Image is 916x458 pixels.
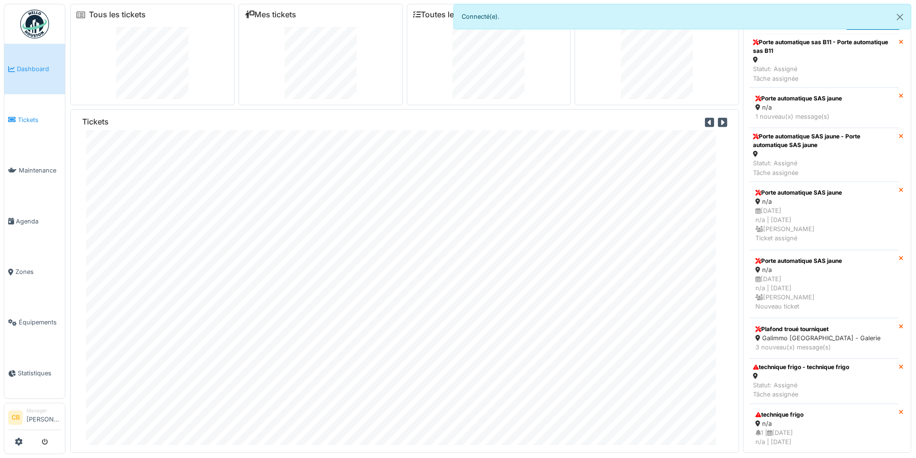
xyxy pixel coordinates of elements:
[753,159,895,177] div: Statut: Assigné Tâche assignée
[413,10,485,19] a: Toutes les tâches
[18,115,61,124] span: Tickets
[4,297,65,347] a: Équipements
[26,407,61,428] li: [PERSON_NAME]
[755,206,892,243] div: [DATE] n/a | [DATE] [PERSON_NAME] Ticket assigné
[453,4,912,29] div: Connecté(e).
[755,419,892,428] div: n/a
[26,407,61,414] div: Manager
[755,343,892,352] div: 3 nouveau(x) message(s)
[753,64,895,83] div: Statut: Assigné Tâche assignée
[755,188,892,197] div: Porte automatique SAS jaune
[755,197,892,206] div: n/a
[4,145,65,196] a: Maintenance
[755,325,892,334] div: Plafond troué tourniquet
[8,407,61,430] a: CB Manager[PERSON_NAME]
[755,103,892,112] div: n/a
[19,318,61,327] span: Équipements
[15,267,61,276] span: Zones
[4,196,65,246] a: Agenda
[755,274,892,311] div: [DATE] n/a | [DATE] [PERSON_NAME] Nouveau ticket
[16,217,61,226] span: Agenda
[755,265,892,274] div: n/a
[755,112,892,121] div: 1 nouveau(x) message(s)
[20,10,49,38] img: Badge_color-CXgf-gQk.svg
[749,87,899,128] a: Porte automatique SAS jaune n/a 1 nouveau(x) message(s)
[245,10,296,19] a: Mes tickets
[749,359,899,404] a: technique frigo - technique frigo Statut: AssignéTâche assignée
[4,348,65,398] a: Statistiques
[4,94,65,145] a: Tickets
[749,318,899,359] a: Plafond troué tourniquet Galimmo [GEOGRAPHIC_DATA] - Galerie 3 nouveau(x) message(s)
[753,38,895,55] div: Porte automatique sas B11 - Porte automatique sas B11
[4,44,65,94] a: Dashboard
[4,247,65,297] a: Zones
[755,257,892,265] div: Porte automatique SAS jaune
[17,64,61,74] span: Dashboard
[18,369,61,378] span: Statistiques
[749,34,899,87] a: Porte automatique sas B11 - Porte automatique sas B11 Statut: AssignéTâche assignée
[755,410,892,419] div: technique frigo
[889,4,911,30] button: Close
[89,10,146,19] a: Tous les tickets
[753,132,895,149] div: Porte automatique SAS jaune - Porte automatique SAS jaune
[753,381,849,399] div: Statut: Assigné Tâche assignée
[19,166,61,175] span: Maintenance
[82,117,109,126] h6: Tickets
[755,94,892,103] div: Porte automatique SAS jaune
[749,250,899,318] a: Porte automatique SAS jaune n/a [DATE]n/a | [DATE] [PERSON_NAME]Nouveau ticket
[749,128,899,182] a: Porte automatique SAS jaune - Porte automatique SAS jaune Statut: AssignéTâche assignée
[753,363,849,371] div: technique frigo - technique frigo
[749,182,899,250] a: Porte automatique SAS jaune n/a [DATE]n/a | [DATE] [PERSON_NAME]Ticket assigné
[755,334,892,343] div: Galimmo [GEOGRAPHIC_DATA] - Galerie
[8,410,23,425] li: CB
